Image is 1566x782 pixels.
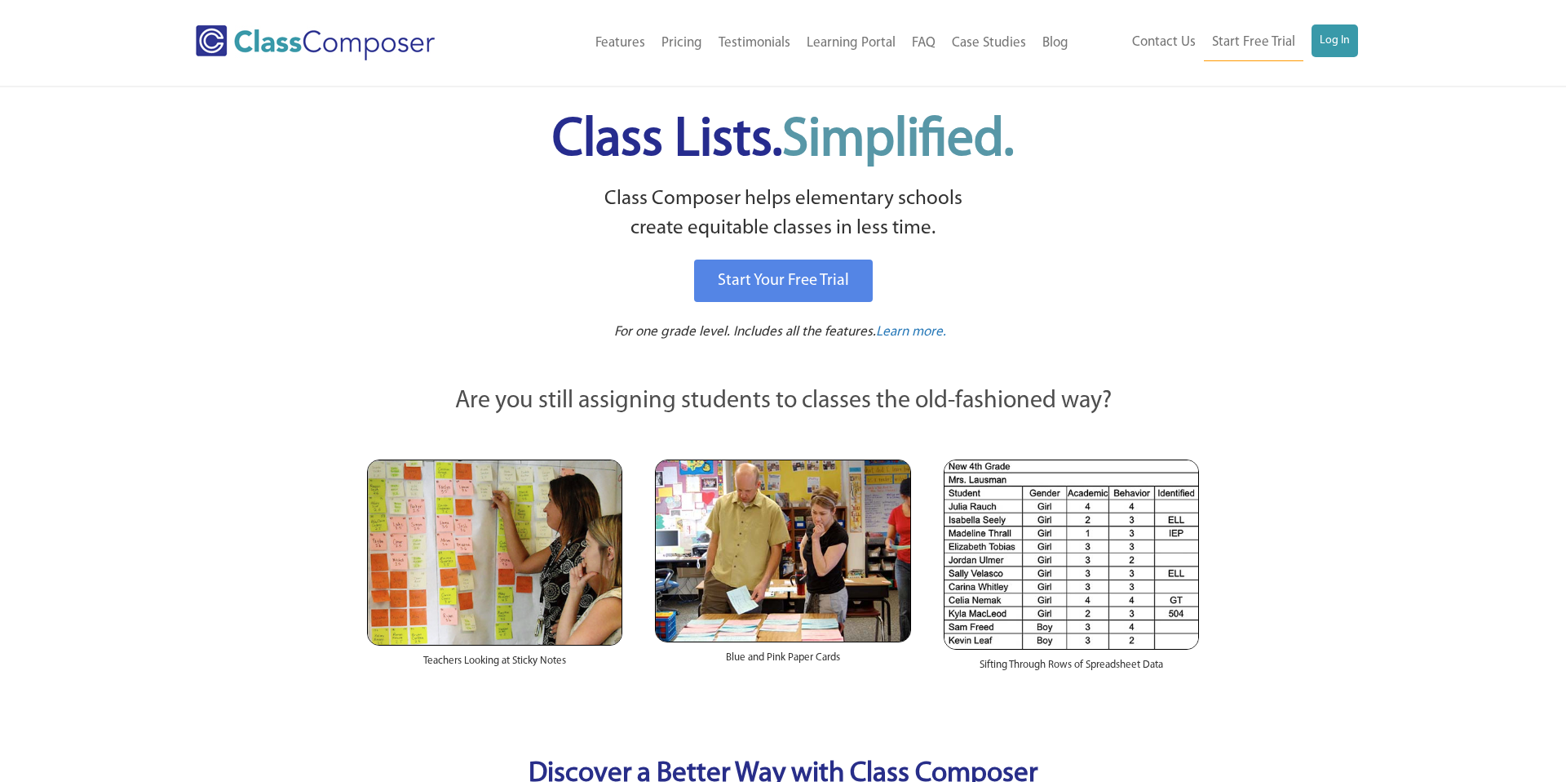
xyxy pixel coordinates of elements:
[1204,24,1303,61] a: Start Free Trial
[1077,24,1358,61] nav: Header Menu
[552,114,1014,167] span: Class Lists.
[587,25,653,61] a: Features
[655,642,910,682] div: Blue and Pink Paper Cards
[876,325,946,339] span: Learn more.
[653,25,710,61] a: Pricing
[1312,24,1358,57] a: Log In
[196,25,435,60] img: Class Composer
[1124,24,1204,60] a: Contact Us
[904,25,944,61] a: FAQ
[876,322,946,343] a: Learn more.
[798,25,904,61] a: Learning Portal
[694,260,873,302] a: Start Your Free Trial
[1034,25,1077,61] a: Blog
[367,646,622,685] div: Teachers Looking at Sticky Notes
[502,25,1077,61] nav: Header Menu
[614,325,876,339] span: For one grade level. Includes all the features.
[944,25,1034,61] a: Case Studies
[367,460,622,646] img: Teachers Looking at Sticky Notes
[655,460,910,642] img: Blue and Pink Paper Cards
[710,25,798,61] a: Testimonials
[944,650,1199,689] div: Sifting Through Rows of Spreadsheet Data
[365,184,1201,244] p: Class Composer helps elementary schools create equitable classes in less time.
[782,114,1014,167] span: Simplified.
[718,273,849,289] span: Start Your Free Trial
[944,460,1199,650] img: Spreadsheets
[367,384,1199,420] p: Are you still assigning students to classes the old-fashioned way?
